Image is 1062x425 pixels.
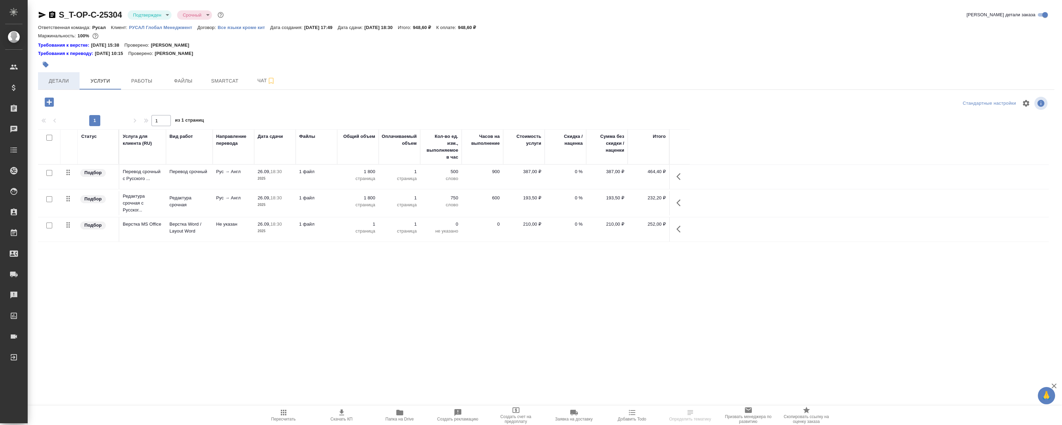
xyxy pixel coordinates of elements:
p: Клиент: [111,25,129,30]
span: Файлы [167,77,200,85]
p: 210,00 ₽ [507,221,541,228]
p: 18:30 [270,221,282,227]
p: 193,50 ₽ [507,195,541,201]
p: Редактура срочная [169,195,209,208]
p: страница [382,228,417,235]
p: Итого: [398,25,413,30]
p: 464,40 ₽ [631,168,666,175]
p: [PERSON_NAME] [155,50,198,57]
span: Smartcat [208,77,241,85]
p: [DATE] 10:15 [95,50,128,57]
button: Подтвержден [131,12,164,18]
p: страница [341,228,375,235]
span: Детали [42,77,75,85]
p: не указано [424,228,458,235]
button: Показать кнопки [672,168,689,185]
div: Общий объем [343,133,375,140]
button: Скопировать ссылку [48,11,56,19]
div: Оплачиваемый объем [382,133,417,147]
p: 1 файл [299,221,334,228]
p: слово [424,175,458,182]
span: Чат [250,76,283,85]
div: Подтвержден [128,10,172,20]
div: Скидка / наценка [548,133,583,147]
button: Добавить услугу [40,95,59,109]
div: Нажми, чтобы открыть папку с инструкцией [38,42,91,49]
button: 🙏 [1038,387,1055,404]
p: 948,60 ₽ [413,25,436,30]
p: 18:30 [270,195,282,200]
button: Добавить тэг [38,57,53,72]
p: страница [341,175,375,182]
p: Договор: [197,25,218,30]
p: 0 % [548,195,583,201]
p: 750 [424,195,458,201]
p: 26.09, [258,169,270,174]
p: 232,20 ₽ [631,195,666,201]
a: Все языки кроме кит [218,24,270,30]
p: 193,50 ₽ [590,195,624,201]
div: Часов на выполнение [465,133,500,147]
div: Нажми, чтобы открыть папку с инструкцией [38,50,95,57]
p: Подбор [84,169,102,176]
button: Показать кнопки [672,195,689,211]
button: Скопировать ссылку для ЯМессенджера [38,11,46,19]
span: Настроить таблицу [1018,95,1034,112]
p: Рус → Англ [216,168,251,175]
p: 1 [341,221,375,228]
p: Русал [92,25,111,30]
p: Подбор [84,222,102,229]
p: Проверено: [124,42,151,49]
button: Доп статусы указывают на важность/срочность заказа [216,10,225,19]
a: Требования к переводу: [38,50,95,57]
p: страница [382,175,417,182]
p: 1 [382,195,417,201]
p: 2025 [258,175,292,182]
p: 210,00 ₽ [590,221,624,228]
p: [DATE] 15:38 [91,42,124,49]
p: Рус → Англ [216,195,251,201]
p: [DATE] 17:49 [304,25,338,30]
p: Дата сдачи: [338,25,364,30]
p: Подбор [84,196,102,202]
div: Вид работ [169,133,193,140]
span: Посмотреть информацию [1034,97,1049,110]
div: Статус [81,133,97,140]
p: 500 [424,168,458,175]
span: Работы [125,77,158,85]
p: К оплате: [436,25,458,30]
p: страница [382,201,417,208]
p: 1 файл [299,168,334,175]
span: 🙏 [1041,388,1052,403]
p: Маржинальность: [38,33,77,38]
div: Услуга для клиента (RU) [123,133,163,147]
div: Кол-во ед. изм., выполняемое в час [424,133,458,161]
p: [PERSON_NAME] [151,42,194,49]
p: Перевод срочный [169,168,209,175]
p: слово [424,201,458,208]
a: РУСАЛ Глобал Менеджмент [129,24,197,30]
p: Верстка Word / Layout Word [169,221,209,235]
button: 0.00 RUB; [91,31,100,40]
p: 2025 [258,201,292,208]
p: страница [341,201,375,208]
p: 1 800 [341,195,375,201]
div: Сумма без скидки / наценки [590,133,624,154]
p: 387,00 ₽ [590,168,624,175]
button: Показать кнопки [672,221,689,237]
div: Направление перевода [216,133,251,147]
svg: Подписаться [267,77,275,85]
td: 0 [462,217,503,242]
div: split button [961,98,1018,109]
div: Подтвержден [177,10,212,20]
p: 1 [382,168,417,175]
div: Дата сдачи [258,133,283,140]
p: Не указан [216,221,251,228]
td: 600 [462,191,503,215]
p: 2025 [258,228,292,235]
td: 900 [462,165,503,189]
p: 387,00 ₽ [507,168,541,175]
span: из 1 страниц [175,116,204,126]
span: Услуги [84,77,117,85]
a: S_T-OP-C-25304 [59,10,122,19]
